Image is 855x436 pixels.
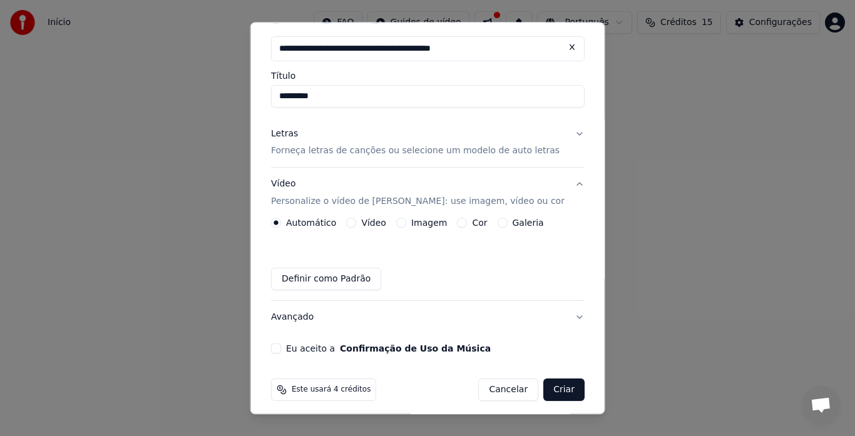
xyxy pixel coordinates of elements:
[271,218,585,301] div: VídeoPersonalize o vídeo de [PERSON_NAME]: use imagem, vídeo ou cor
[286,14,311,23] label: Áudio
[271,128,298,140] div: Letras
[286,345,491,353] label: Eu aceito a
[271,71,585,80] label: Título
[411,219,446,228] label: Imagem
[271,268,381,291] button: Definir como Padrão
[472,219,487,228] label: Cor
[271,196,565,208] p: Personalize o vídeo de [PERSON_NAME]: use imagem, vídeo ou cor
[271,118,585,168] button: LetrasForneça letras de canções ou selecione um modelo de auto letras
[271,302,585,334] button: Avançado
[512,219,543,228] label: Galeria
[361,219,386,228] label: Vídeo
[292,385,371,395] span: Este usará 4 créditos
[478,379,538,402] button: Cancelar
[340,345,491,353] button: Eu aceito a
[271,178,565,208] div: Vídeo
[286,219,336,228] label: Automático
[271,168,585,218] button: VídeoPersonalize o vídeo de [PERSON_NAME]: use imagem, vídeo ou cor
[386,14,403,23] label: URL
[543,379,585,402] button: Criar
[335,14,361,23] label: Vídeo
[271,145,560,158] p: Forneça letras de canções ou selecione um modelo de auto letras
